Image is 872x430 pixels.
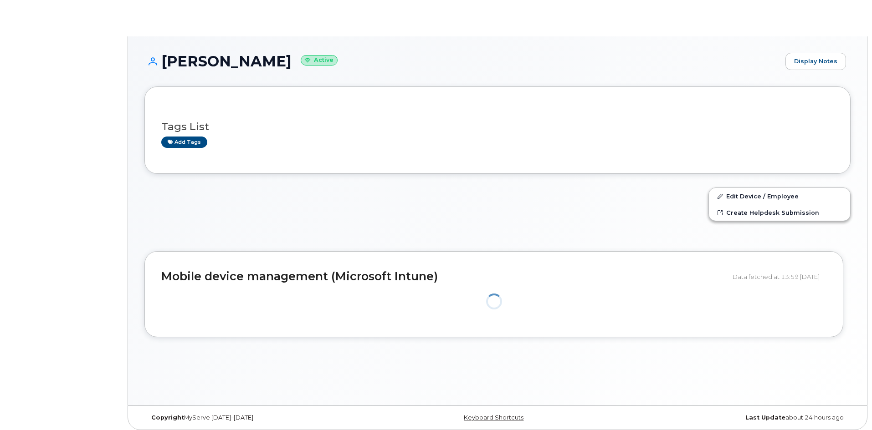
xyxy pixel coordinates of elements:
[785,53,846,70] a: Display Notes
[144,414,380,421] div: MyServe [DATE]–[DATE]
[161,121,834,132] h3: Tags List
[301,55,338,66] small: Active
[709,204,850,221] a: Create Helpdesk Submission
[161,270,726,283] h2: Mobile device management (Microsoft Intune)
[709,188,850,204] a: Edit Device / Employee
[151,414,184,421] strong: Copyright
[161,137,207,148] a: Add tags
[615,414,851,421] div: about 24 hours ago
[733,268,826,285] div: Data fetched at 13:59 [DATE]
[144,53,781,69] h1: [PERSON_NAME]
[745,414,785,421] strong: Last Update
[464,414,523,421] a: Keyboard Shortcuts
